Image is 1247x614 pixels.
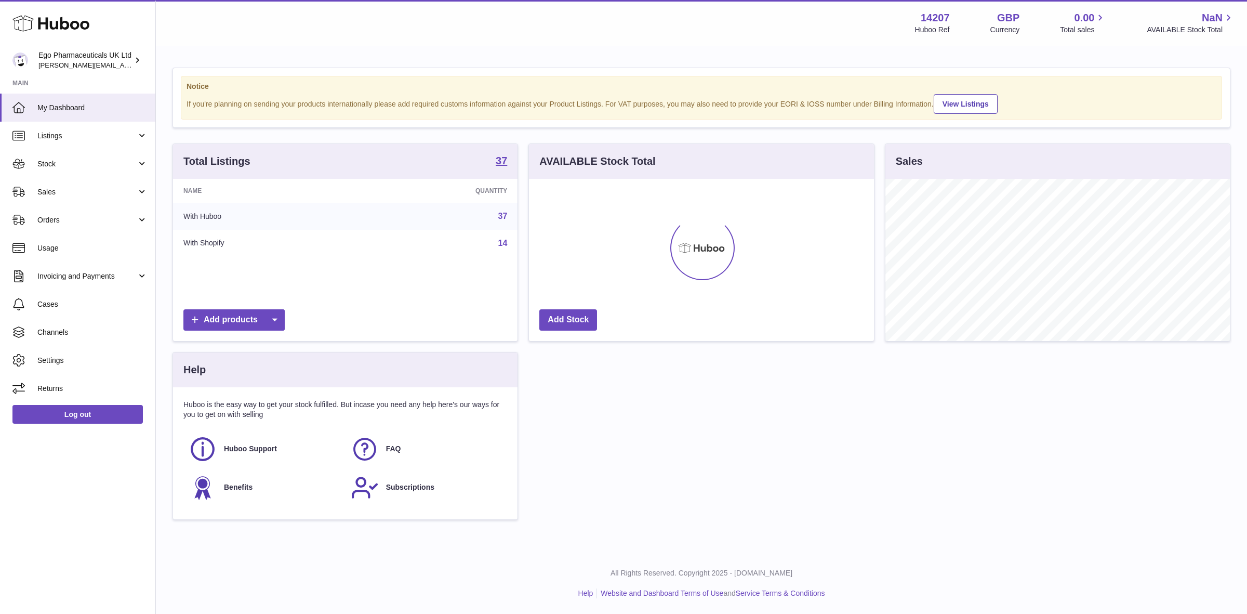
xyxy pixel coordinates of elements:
[37,159,137,169] span: Stock
[736,589,825,597] a: Service Terms & Conditions
[189,435,340,463] a: Huboo Support
[183,363,206,377] h3: Help
[359,179,518,203] th: Quantity
[173,230,359,257] td: With Shopify
[498,212,508,220] a: 37
[38,61,264,69] span: [PERSON_NAME][EMAIL_ADDRESS][PERSON_NAME][DOMAIN_NAME]
[1202,11,1223,25] span: NaN
[1074,11,1095,25] span: 0.00
[12,405,143,424] a: Log out
[597,589,825,598] li: and
[539,309,597,331] a: Add Stock
[351,435,502,463] a: FAQ
[498,239,508,247] a: 14
[1060,25,1106,35] span: Total sales
[37,243,148,253] span: Usage
[37,299,148,309] span: Cases
[37,131,137,141] span: Listings
[37,103,148,113] span: My Dashboard
[896,154,923,168] h3: Sales
[539,154,655,168] h3: AVAILABLE Stock Total
[37,328,148,337] span: Channels
[37,356,148,365] span: Settings
[12,53,28,68] img: jane.bates@egopharm.com
[934,94,998,114] a: View Listings
[183,154,250,168] h3: Total Listings
[578,589,593,597] a: Help
[351,474,502,502] a: Subscriptions
[915,25,950,35] div: Huboo Ref
[997,11,1019,25] strong: GBP
[496,155,507,166] strong: 37
[921,11,950,25] strong: 14207
[1147,25,1235,35] span: AVAILABLE Stock Total
[990,25,1020,35] div: Currency
[183,309,285,331] a: Add products
[164,568,1239,578] p: All Rights Reserved. Copyright 2025 - [DOMAIN_NAME]
[37,187,137,197] span: Sales
[386,444,401,454] span: FAQ
[37,384,148,394] span: Returns
[187,93,1216,114] div: If you're planning on sending your products internationally please add required customs informati...
[38,50,132,70] div: Ego Pharmaceuticals UK Ltd
[187,82,1216,92] strong: Notice
[386,482,434,492] span: Subscriptions
[37,215,137,225] span: Orders
[601,589,723,597] a: Website and Dashboard Terms of Use
[1060,11,1106,35] a: 0.00 Total sales
[189,474,340,502] a: Benefits
[224,482,253,492] span: Benefits
[496,155,507,168] a: 37
[173,203,359,230] td: With Huboo
[1147,11,1235,35] a: NaN AVAILABLE Stock Total
[173,179,359,203] th: Name
[37,271,137,281] span: Invoicing and Payments
[224,444,277,454] span: Huboo Support
[183,400,507,420] p: Huboo is the easy way to get your stock fulfilled. But incase you need any help here's our ways f...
